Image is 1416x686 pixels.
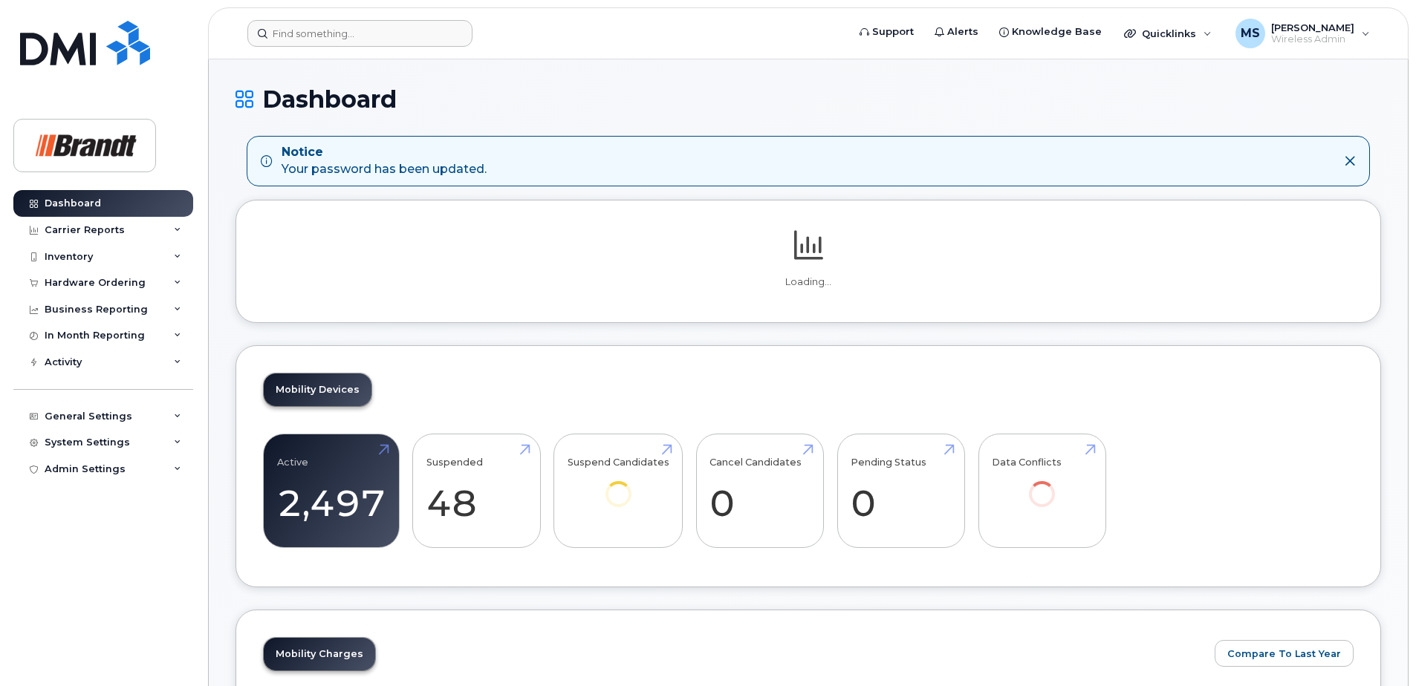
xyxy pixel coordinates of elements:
[1227,647,1341,661] span: Compare To Last Year
[1215,640,1354,667] button: Compare To Last Year
[426,442,527,540] a: Suspended 48
[277,442,386,540] a: Active 2,497
[264,638,375,670] a: Mobility Charges
[992,442,1092,527] a: Data Conflicts
[851,442,951,540] a: Pending Status 0
[282,144,487,178] div: Your password has been updated.
[282,144,487,161] strong: Notice
[236,86,1381,112] h1: Dashboard
[709,442,810,540] a: Cancel Candidates 0
[263,275,1354,289] p: Loading...
[568,442,669,527] a: Suspend Candidates
[264,373,371,406] a: Mobility Devices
